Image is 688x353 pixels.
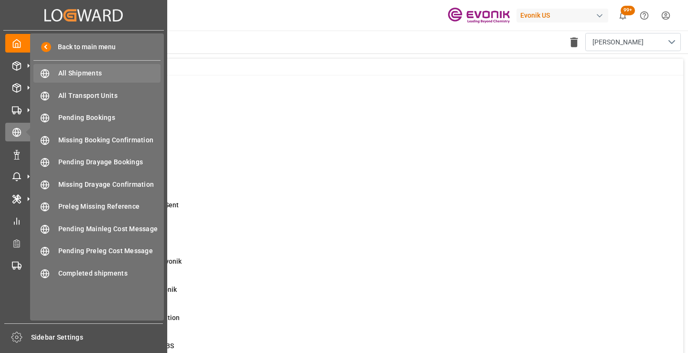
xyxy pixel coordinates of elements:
a: 42ABS: No Init Bkg Conf DateShipment [49,116,671,136]
span: Back to main menu [51,42,116,52]
a: 0Error Sales Order Update to EvonikShipment [49,285,671,305]
a: My Reports [5,212,162,230]
a: Transport Planning [5,256,162,275]
span: Preleg Missing Reference [58,202,161,212]
span: All Shipments [58,68,161,78]
button: Evonik US [516,6,612,24]
a: 24ABS: No Bkg Req Sent DateShipment [49,144,671,164]
a: Completed shipments [33,264,161,282]
a: 3ETD < 3 Days,No Del # Rec'dShipment [49,228,671,248]
a: 0MOT Missing at Order LevelSales Order-IVPO [49,87,671,107]
a: 0Error on Initial Sales Order to EvonikShipment [49,257,671,277]
span: Pending Bookings [58,113,161,123]
span: Pending Drayage Bookings [58,157,161,167]
a: 44ABS: Missing Booking ConfirmationShipment [49,313,671,333]
span: Sidebar Settings [31,332,163,342]
button: Help Center [634,5,655,26]
span: Missing Booking Confirmation [58,135,161,145]
a: Pending Mainleg Cost Message [33,219,161,238]
span: Completed shipments [58,268,161,278]
a: All Shipments [33,64,161,83]
a: My Cockpit [5,34,162,53]
a: Pending Preleg Cost Message [33,242,161,260]
a: Non Conformance [5,145,162,163]
a: Pending Bookings [33,108,161,127]
a: All Transport Units [33,86,161,105]
span: [PERSON_NAME] [592,37,644,47]
a: 28ETD>3 Days Past,No Cost Msg SentShipment [49,200,671,220]
span: Pending Preleg Cost Message [58,246,161,256]
a: 9ETA > 10 Days , No ATA EnteredShipment [49,172,671,192]
button: open menu [585,33,681,51]
div: Evonik US [516,9,608,22]
span: Pending Mainleg Cost Message [58,224,161,234]
span: All Transport Units [58,91,161,101]
span: 99+ [621,6,635,15]
button: show 100 new notifications [612,5,634,26]
img: Evonik-brand-mark-Deep-Purple-RGB.jpeg_1700498283.jpeg [448,7,510,24]
a: Missing Drayage Confirmation [33,175,161,193]
a: Pending Drayage Bookings [33,153,161,171]
span: Missing Drayage Confirmation [58,180,161,190]
a: Preleg Missing Reference [33,197,161,216]
a: Transport Planner [5,234,162,252]
a: Missing Booking Confirmation [33,130,161,149]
